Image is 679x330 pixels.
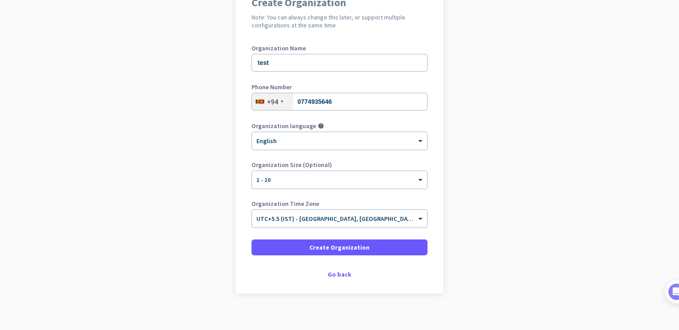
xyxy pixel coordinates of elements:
[318,123,324,129] i: help
[252,93,427,110] input: 112 345 678
[252,13,427,29] h2: Note: You can always change this later, or support multiple configurations at the same time
[252,271,427,277] div: Go back
[252,54,427,72] input: What is the name of your organization?
[252,162,427,168] label: Organization Size (Optional)
[267,97,278,106] div: +94
[252,201,427,207] label: Organization Time Zone
[252,239,427,255] button: Create Organization
[309,243,370,252] span: Create Organization
[252,84,427,90] label: Phone Number
[252,45,427,51] label: Organization Name
[252,123,316,129] label: Organization language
